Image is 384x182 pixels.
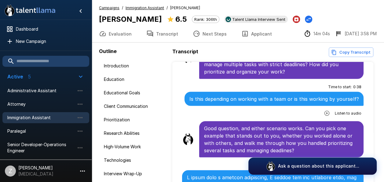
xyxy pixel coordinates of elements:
[104,117,165,123] span: Prioritization
[122,5,123,11] span: /
[230,17,288,22] span: Talent Llama Interview Sent
[104,76,165,82] span: Education
[99,6,119,10] u: Campaigns
[335,110,361,116] span: Listen to audio
[224,16,288,23] div: View profile in UKG
[185,25,234,42] button: Next Steps
[170,5,200,11] span: [PERSON_NAME]
[278,163,359,169] p: Ask a question about this applicant...
[99,128,170,139] div: Research Abilities
[99,155,170,166] div: Technologies
[304,30,330,37] div: The time between starting and completing the interview
[248,157,377,175] button: Ask a question about this applicant...
[328,84,352,90] span: Time to start :
[104,103,165,109] span: Client Communication
[335,30,377,37] div: The date and time when the interview was completed
[345,31,377,37] p: [DATE] 3:58 PM
[99,87,170,98] div: Educational Goals
[99,60,170,71] div: Introduction
[305,16,312,23] button: Change Stage
[99,74,170,85] div: Education
[192,17,219,22] span: Rank: 306th
[99,114,170,125] div: Prioritization
[104,144,165,150] span: High-Volume Work
[104,90,165,96] span: Educational Goals
[293,16,300,23] button: Archive Applicant
[104,130,165,136] span: Research Abilities
[104,63,165,69] span: Introduction
[99,15,162,24] b: [PERSON_NAME]
[234,25,279,42] button: Applicant
[175,15,187,24] b: 6.5
[126,6,164,10] u: Immigration Assistant
[204,124,359,154] p: Good question, and either scenario works. Can you pick one example that stands out to you, whethe...
[172,48,198,55] b: Transcript
[225,17,231,22] img: ukg_logo.jpeg
[266,161,276,171] img: logo_glasses@2x.png
[353,84,361,90] span: 0 : 38
[99,168,170,179] div: Interview Wrap-Up
[139,25,185,42] button: Transcript
[166,5,168,11] span: /
[189,95,359,102] p: Is this depending on working with a team or is this working by yourself?
[182,133,194,145] img: llama_clean.png
[104,157,165,163] span: Technologies
[92,25,139,42] button: Evaluation
[99,48,117,54] b: Outline
[329,47,373,57] button: Copy transcript
[313,31,330,37] p: 14m 04s
[99,141,170,152] div: High-Volume Work
[104,171,165,177] span: Interview Wrap-Up
[99,101,170,112] div: Client Communication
